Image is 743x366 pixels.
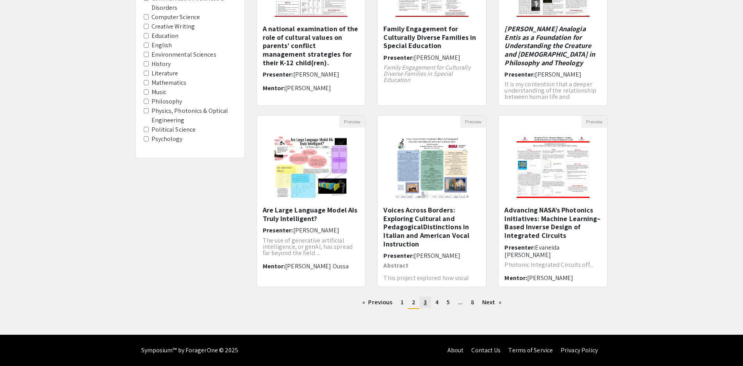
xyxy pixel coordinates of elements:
[151,125,196,134] label: Political Science
[471,298,474,306] span: 8
[151,50,216,59] label: Environmental Sciences
[285,262,349,270] span: [PERSON_NAME] Oussa
[509,128,597,206] img: <p class="ql-align-center"><strong>Advancing NASA’s Photonics Initiatives: Machine Learning–Based...
[504,274,527,282] span: Mentor:
[339,116,365,128] button: Preview
[151,134,183,144] label: Psychology
[435,298,438,306] span: 4
[383,275,480,300] p: This project explored how vocal pedagogy is taught and applied in the [GEOGRAPHIC_DATA] and [GEOG...
[535,70,581,79] span: [PERSON_NAME]
[504,262,601,268] p: Photonic Integrated Circuits off...
[383,252,480,259] h6: Presenter:
[424,298,427,306] span: 3
[561,346,598,354] a: Privacy Policy
[412,298,415,306] span: 2
[257,296,608,309] ul: Pagination
[527,274,573,282] span: [PERSON_NAME]
[263,84,285,92] span: Mentor:
[508,346,553,354] a: Terms of Service
[377,115,486,287] div: Open Presentation <p>Voices Across Borders: Exploring Cultural and Pedagogical</p><p>Distinctions...
[151,41,172,50] label: English
[263,25,360,67] h5: A national examination of the role of cultural values on parents’ conflict management strategies ...
[263,206,360,223] h5: Are Large Language Model AIs Truly Intelligent?
[504,24,595,67] em: [PERSON_NAME] Analogia Entis as a Foundation for Understanding the Creature and [DEMOGRAPHIC_DATA...
[293,226,339,234] span: [PERSON_NAME]
[263,236,353,257] span: The use of generative artificial intelligence, or genAI, has spread far beyond the field ...
[447,346,464,354] a: About
[504,243,559,259] span: Evaneida [PERSON_NAME]
[267,128,355,206] img: <p>Are Large Language Model AIs Truly Intelligent?</p>
[504,81,601,112] p: It is my contention that a deeper understanding of the relationship between human life and [DEMOG...
[383,261,408,270] strong: Abstract
[414,54,460,62] span: [PERSON_NAME]
[383,54,480,61] h6: Presenter:
[504,206,601,239] h5: Advancing NASA’s Photonics Initiatives: Machine Learning–Based Inverse Design of Integrated Circuits
[263,262,285,270] span: Mentor:
[257,115,366,287] div: Open Presentation <p>Are Large Language Model AIs Truly Intelligent?</p>
[358,296,396,308] a: Previous page
[151,106,237,125] label: Physics, Photonics & Optical Engineering
[478,296,505,308] a: Next page
[458,298,463,306] span: ...
[401,298,404,306] span: 1
[263,71,360,78] h6: Presenter:
[151,97,182,106] label: Philosophy
[6,331,33,360] iframe: Chat
[460,116,486,128] button: Preview
[151,31,179,41] label: Education
[151,59,171,69] label: History
[383,206,480,248] h5: Voices Across Borders: Exploring Cultural and PedagogicalDistinctions in Italian and American Voc...
[447,298,450,306] span: 5
[263,227,360,234] h6: Presenter:
[383,63,470,84] em: Family Engagement for Culturally Diverse Families in Special Education
[388,128,476,206] img: <p>Voices Across Borders: Exploring Cultural and Pedagogical</p><p>Distinctions in Italian and Am...
[383,25,480,50] h5: Family Engagement for Culturally Diverse Families in Special Education
[151,87,167,97] label: Music
[504,244,601,259] h6: Presenter:
[151,12,200,22] label: Computer Science
[581,116,607,128] button: Preview
[471,346,501,354] a: Contact Us
[293,70,339,79] span: [PERSON_NAME]
[151,78,187,87] label: Mathematics
[151,22,195,31] label: Creative Writing
[504,71,601,78] h6: Presenter:
[151,69,178,78] label: Literature
[498,115,608,287] div: Open Presentation <p class="ql-align-center"><strong>Advancing NASA’s Photonics Initiatives: Mach...
[141,335,239,366] div: Symposium™ by ForagerOne © 2025
[285,84,331,92] span: [PERSON_NAME]
[414,252,460,260] span: [PERSON_NAME]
